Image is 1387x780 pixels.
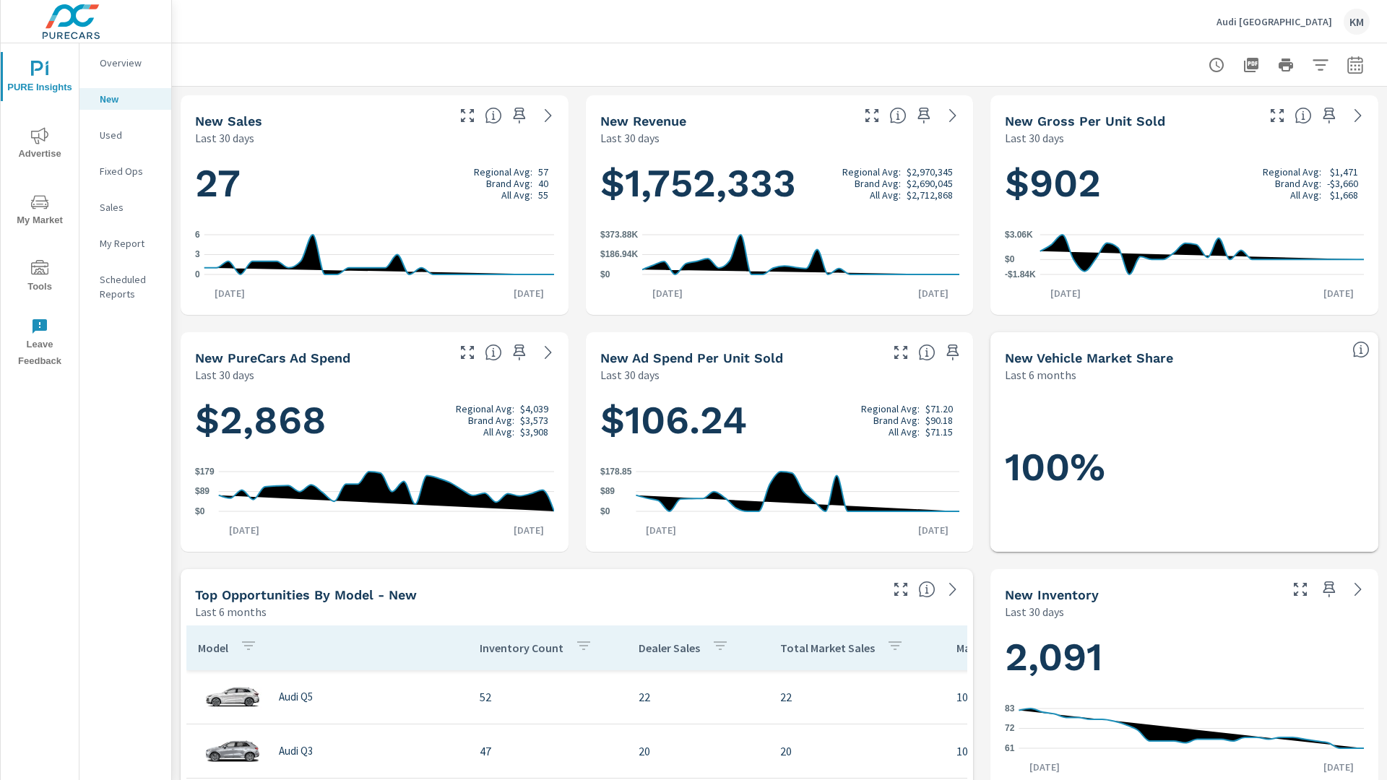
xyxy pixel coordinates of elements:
[1306,51,1335,79] button: Apply Filters
[1005,159,1364,208] h1: $902
[918,344,936,361] span: Average cost of advertising per each vehicle sold at the dealer over the selected date range. The...
[600,396,959,445] h1: $106.24
[1217,15,1332,28] p: Audi [GEOGRAPHIC_DATA]
[5,260,74,295] span: Tools
[504,286,554,300] p: [DATE]
[1275,178,1321,189] p: Brand Avg:
[941,578,964,601] a: See more details in report
[600,487,615,497] text: $89
[889,341,912,364] button: Make Fullscreen
[5,194,74,229] span: My Market
[195,603,267,620] p: Last 6 months
[195,396,554,445] h1: $2,868
[456,341,479,364] button: Make Fullscreen
[1,43,79,376] div: nav menu
[520,415,548,426] p: $3,573
[204,675,262,719] img: glamour
[1290,189,1321,201] p: All Avg:
[780,742,933,760] p: 20
[1237,51,1266,79] button: "Export Report to PDF"
[860,104,883,127] button: Make Fullscreen
[100,92,160,106] p: New
[100,200,160,214] p: Sales
[600,250,638,260] text: $186.94K
[79,124,171,146] div: Used
[195,129,254,147] p: Last 30 days
[1289,578,1312,601] button: Make Fullscreen
[1295,107,1312,124] span: Average gross profit generated by the dealership for each vehicle sold over the selected date ran...
[1040,286,1091,300] p: [DATE]
[538,178,548,189] p: 40
[1005,366,1076,383] p: Last 6 months
[870,189,901,201] p: All Avg:
[600,506,610,516] text: $0
[1005,603,1064,620] p: Last 30 days
[456,104,479,127] button: Make Fullscreen
[941,341,964,364] span: Save this to your personalized report
[1005,743,1015,753] text: 61
[1005,703,1015,714] text: 83
[1318,104,1341,127] span: Save this to your personalized report
[480,742,615,760] p: 47
[520,403,548,415] p: $4,039
[636,523,686,537] p: [DATE]
[100,128,160,142] p: Used
[79,269,171,305] div: Scheduled Reports
[1005,633,1364,682] h1: 2,091
[195,467,215,477] text: $179
[941,104,964,127] a: See more details in report
[195,350,350,365] h5: New PureCars Ad Spend
[1266,104,1289,127] button: Make Fullscreen
[485,107,502,124] span: Number of vehicles sold by the dealership over the selected date range. [Source: This data is sou...
[855,178,901,189] p: Brand Avg:
[508,341,531,364] span: Save this to your personalized report
[79,88,171,110] div: New
[956,742,1082,760] p: 100%
[889,107,907,124] span: Total sales revenue over the selected date range. [Source: This data is sourced from the dealer’s...
[600,129,660,147] p: Last 30 days
[1313,286,1364,300] p: [DATE]
[918,581,936,598] span: Find the biggest opportunities within your model lineup by seeing how each model is selling in yo...
[908,523,959,537] p: [DATE]
[956,688,1082,706] p: 100%
[1344,9,1370,35] div: KM
[486,178,532,189] p: Brand Avg:
[195,366,254,383] p: Last 30 days
[538,166,548,178] p: 57
[504,523,554,537] p: [DATE]
[842,166,901,178] p: Regional Avg:
[5,318,74,370] span: Leave Feedback
[1341,51,1370,79] button: Select Date Range
[279,690,313,703] p: Audi Q5
[474,166,532,178] p: Regional Avg:
[600,269,610,279] text: $0
[642,286,693,300] p: [DATE]
[219,523,269,537] p: [DATE]
[1005,113,1165,129] h5: New Gross Per Unit Sold
[639,641,700,655] p: Dealer Sales
[889,426,920,438] p: All Avg:
[912,104,936,127] span: Save this to your personalized report
[1005,350,1173,365] h5: New Vehicle Market Share
[1005,129,1064,147] p: Last 30 days
[480,688,615,706] p: 52
[520,426,548,438] p: $3,908
[538,189,548,201] p: 55
[195,269,200,279] text: 0
[537,104,560,127] a: See more details in report
[79,160,171,182] div: Fixed Ops
[780,688,933,706] p: 22
[5,127,74,162] span: Advertise
[1271,51,1300,79] button: Print Report
[1318,578,1341,601] span: Save this to your personalized report
[485,344,502,361] span: Total cost of media for all PureCars channels for the selected dealership group over the selected...
[5,61,74,96] span: PURE Insights
[600,230,638,240] text: $373.88K
[100,272,160,301] p: Scheduled Reports
[204,729,262,773] img: glamour
[1005,269,1036,279] text: -$1.84K
[1005,230,1033,240] text: $3.06K
[1330,166,1358,178] p: $1,471
[873,415,920,426] p: Brand Avg:
[956,641,1024,655] p: Market Share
